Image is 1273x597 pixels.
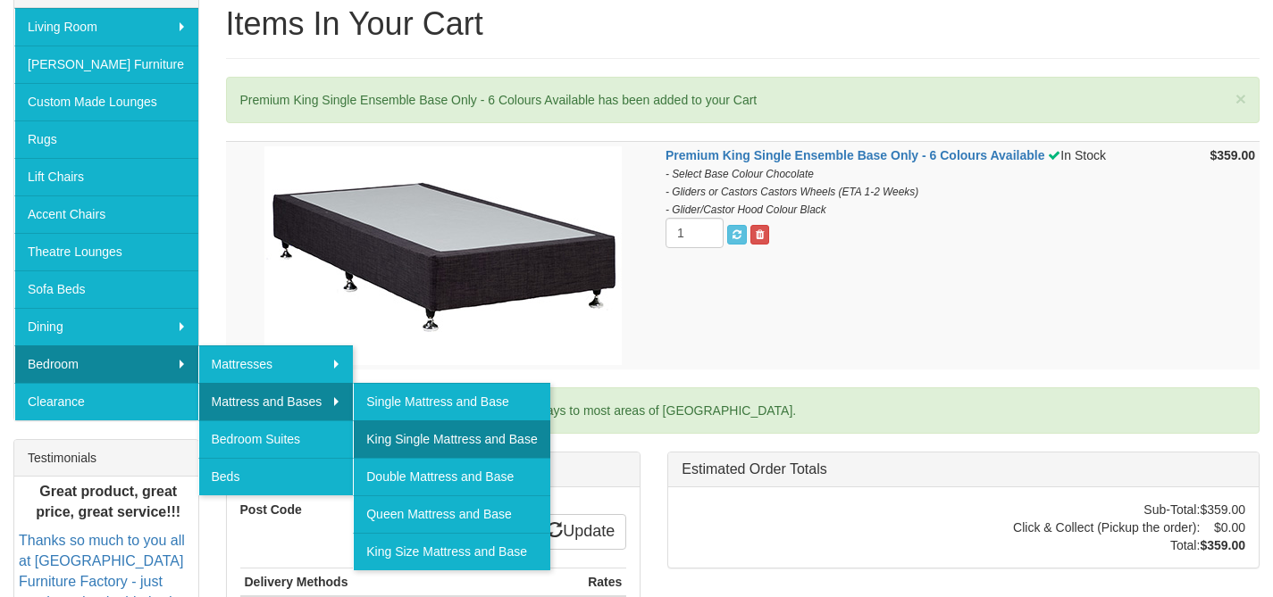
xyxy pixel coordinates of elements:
[1200,501,1245,518] td: $359.00
[36,483,180,518] b: Great product, great price, great service!!!
[14,8,198,46] a: Living Room
[14,345,198,383] a: Bedroom
[535,514,626,550] a: Update
[14,440,198,477] div: Testimonials
[198,458,354,495] a: Beds
[226,77,1260,123] div: Premium King Single Ensemble Base Only - 6 Colours Available has been added to your Cart
[353,458,549,495] a: Double Mattress and Base
[14,308,198,345] a: Dining
[264,146,622,365] img: Premium King Single Ensemble Base Only - 6 Colours Available
[1200,518,1245,536] td: $0.00
[245,575,348,589] strong: Delivery Methods
[14,270,198,308] a: Sofa Beds
[666,186,918,198] i: - Gliders or Castors Castors Wheels (ETA 1-2 Weeks)
[666,148,1045,162] a: Premium King Single Ensemble Base Only - 6 Colours Available
[588,575,622,589] strong: Rates
[666,168,814,180] i: - Select Base Colour Chocolate
[682,461,1245,477] h3: Estimated Order Totals
[1210,148,1255,162] strong: $359.00
[661,142,1195,370] td: In Stock
[14,158,198,195] a: Lift Chairs
[226,6,1260,42] h1: Items In Your Cart
[226,387,1260,434] div: In Stock products are usually delivered within a few days to most areas of [GEOGRAPHIC_DATA].
[198,383,354,420] a: Mattress and Bases
[14,120,198,158] a: Rugs
[198,345,354,383] a: Mattresses
[1013,501,1200,518] td: Sub-Total:
[14,383,198,420] a: Clearance
[1200,538,1245,552] strong: $359.00
[353,420,549,458] a: King Single Mattress and Base
[353,383,549,420] a: Single Mattress and Base
[1013,536,1200,554] td: Total:
[666,203,826,216] i: - Glider/Castor Hood Colour Black
[353,495,549,533] a: Queen Mattress and Base
[227,501,364,518] label: Post Code
[1235,89,1246,108] button: ×
[1013,518,1200,536] td: Click & Collect (Pickup the order):
[14,233,198,270] a: Theatre Lounges
[353,533,549,570] a: King Size Mattress and Base
[14,195,198,233] a: Accent Chairs
[14,46,198,83] a: [PERSON_NAME] Furniture
[198,420,354,458] a: Bedroom Suites
[14,83,198,120] a: Custom Made Lounges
